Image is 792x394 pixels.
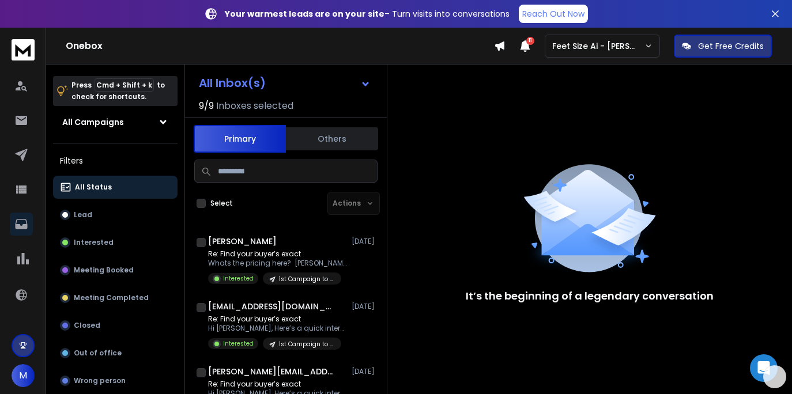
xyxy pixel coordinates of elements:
button: Primary [194,125,286,153]
button: Lead [53,203,178,226]
p: Interested [74,238,114,247]
h1: [PERSON_NAME] [208,236,277,247]
p: Interested [223,274,254,283]
h1: Onebox [66,39,494,53]
p: – Turn visits into conversations [225,8,510,20]
span: Cmd + Shift + k [95,78,154,92]
p: Re: Find your buyer’s exact [208,249,346,259]
a: Reach Out Now [519,5,588,23]
p: Feet Size Ai - [PERSON_NAME] [552,40,644,52]
p: 1st Campaign to Online Shoe Sellers [279,275,334,283]
button: Closed [53,314,178,337]
button: Interested [53,231,178,254]
p: Out of office [74,348,122,358]
p: [DATE] [352,367,378,376]
p: Re: Find your buyer’s exact [208,315,346,324]
h3: Filters [53,153,178,169]
p: Wrong person [74,376,126,385]
p: Interested [223,339,254,348]
span: 9 / 9 [199,99,214,113]
strong: Your warmest leads are on your site [225,8,384,20]
button: Out of office [53,342,178,365]
p: Lead [74,210,92,219]
button: Others [286,126,378,151]
h1: [PERSON_NAME][EMAIL_ADDRESS][DOMAIN_NAME] [208,366,335,377]
p: Whats the pricing here? [PERSON_NAME] [208,259,346,268]
p: Get Free Credits [698,40,764,52]
p: Closed [74,321,100,330]
label: Select [210,199,233,208]
p: [DATE] [352,302,378,311]
button: Meeting Completed [53,286,178,309]
h3: Inboxes selected [216,99,293,113]
button: All Campaigns [53,111,178,134]
button: All Inbox(s) [190,71,380,94]
p: Reach Out Now [522,8,584,20]
p: Meeting Booked [74,266,134,275]
p: [DATE] [352,237,378,246]
button: M [12,364,35,387]
button: Get Free Credits [674,35,772,58]
img: logo [12,39,35,60]
button: All Status [53,176,178,199]
p: Meeting Completed [74,293,149,302]
p: Hi [PERSON_NAME], Here’s a quick interactive [208,324,346,333]
span: 11 [526,37,534,45]
h1: All Inbox(s) [199,77,266,89]
p: It’s the beginning of a legendary conversation [466,288,714,304]
div: Open Intercom Messenger [750,354,778,382]
button: Meeting Booked [53,259,178,282]
button: Wrong person [53,369,178,392]
p: Press to check for shortcuts. [71,79,165,103]
p: 1st Campaign to Online Shoe Sellers [279,340,334,348]
h1: All Campaigns [62,116,124,128]
p: All Status [75,183,112,192]
h1: [EMAIL_ADDRESS][DOMAIN_NAME] [208,301,335,312]
p: Re: Find your buyer’s exact [208,380,346,389]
